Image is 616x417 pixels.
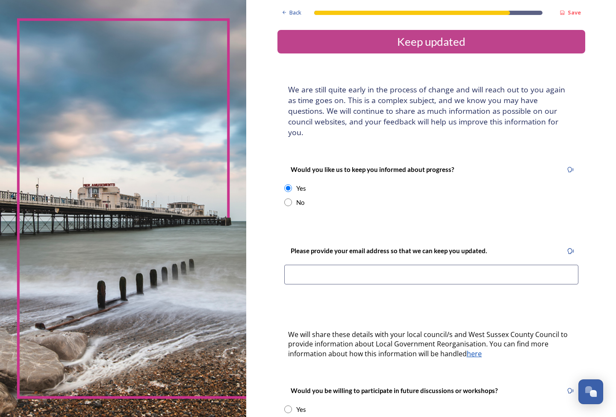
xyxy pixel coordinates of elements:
[296,198,304,207] div: No
[568,9,581,16] strong: Save
[289,9,301,17] span: Back
[288,330,569,358] span: We will share these details with your local council/s and West Sussex County Council to provide i...
[281,33,582,50] div: Keep updated
[578,379,603,404] button: Open Chat
[296,183,306,193] div: Yes
[291,247,487,254] strong: Please provide your email address so that we can keep you updated.
[296,405,306,414] div: Yes
[291,387,498,394] strong: Would you be willing to participate in future discussions or workshops?
[288,84,575,138] h4: We are still quite early in the process of change and will reach out to you again as time goes on...
[291,166,454,173] strong: Would you like us to keep you informed about progress?
[467,349,482,358] a: here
